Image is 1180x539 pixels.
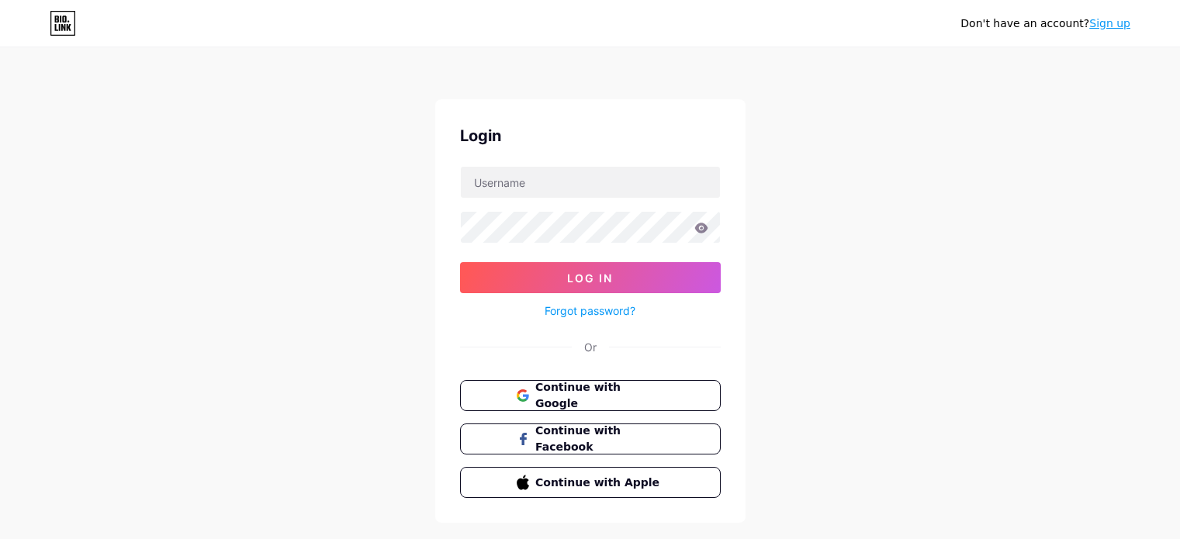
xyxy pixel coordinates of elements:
[535,475,663,491] span: Continue with Apple
[1089,17,1130,29] a: Sign up
[584,339,597,355] div: Or
[567,271,613,285] span: Log In
[545,302,635,319] a: Forgot password?
[460,380,721,411] button: Continue with Google
[960,16,1130,32] div: Don't have an account?
[460,262,721,293] button: Log In
[460,467,721,498] button: Continue with Apple
[535,379,663,412] span: Continue with Google
[460,124,721,147] div: Login
[460,423,721,454] button: Continue with Facebook
[535,423,663,455] span: Continue with Facebook
[461,167,720,198] input: Username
